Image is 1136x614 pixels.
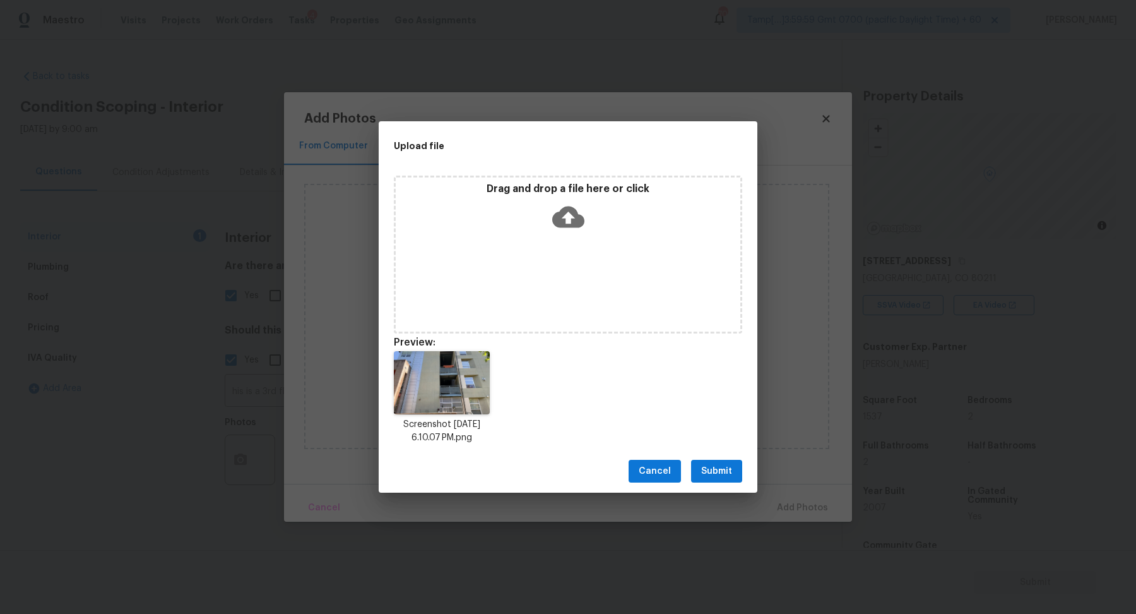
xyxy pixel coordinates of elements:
[639,464,671,479] span: Cancel
[394,418,490,445] p: Screenshot [DATE] 6.10.07 PM.png
[629,460,681,483] button: Cancel
[691,460,742,483] button: Submit
[394,351,490,414] img: TYkRnAAAAAElFTkSuQmCC
[701,464,732,479] span: Submit
[396,183,740,196] p: Drag and drop a file here or click
[394,139,685,153] h2: Upload file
